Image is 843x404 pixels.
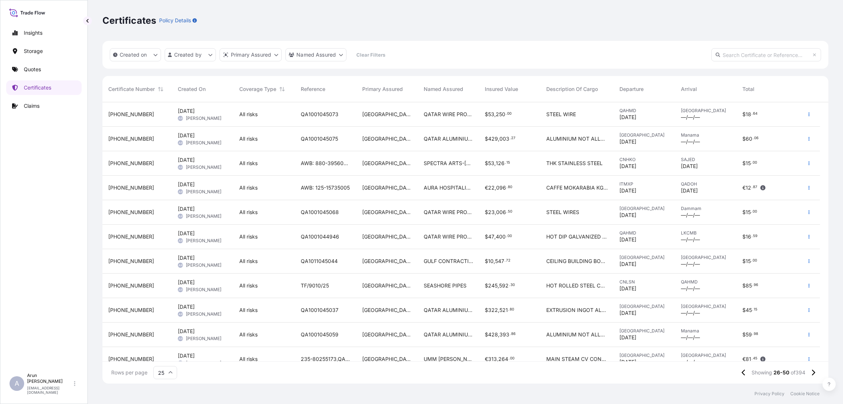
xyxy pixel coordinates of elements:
span: . [510,137,511,140]
span: [DATE] [619,163,636,170]
span: [GEOGRAPHIC_DATA] [362,209,412,216]
span: [DATE] [178,279,195,286]
span: All risks [239,111,258,118]
span: $ [485,283,488,288]
span: [GEOGRAPHIC_DATA] [619,328,669,334]
span: —/—/— [681,114,700,121]
span: All risks [239,331,258,338]
span: 10 [488,259,494,264]
span: $ [742,210,746,215]
span: [DATE] [619,187,636,194]
span: AR [179,237,183,244]
span: UMM [PERSON_NAME] POWER PLANT [424,355,473,363]
a: Claims [6,99,82,113]
span: . [506,210,507,213]
span: 00 [753,259,757,262]
span: 26-50 [773,369,789,376]
p: Storage [24,47,43,55]
span: [DATE] [619,260,636,268]
span: [DATE] [178,230,195,237]
span: . [752,186,753,188]
span: $ [742,259,746,264]
p: Primary Assured [231,51,271,58]
span: 592 [499,283,509,288]
span: Dammam [681,206,731,211]
span: 53 [488,112,494,117]
span: $ [485,332,488,337]
span: All risks [239,282,258,289]
span: Primary Assured [362,85,403,93]
span: 264 [498,357,508,362]
span: —/—/— [681,211,700,219]
span: 245 [488,283,498,288]
span: 45 [753,357,757,360]
span: 60 [746,136,752,141]
a: Cookie Notice [790,391,820,397]
span: $ [485,308,488,313]
span: QATAR WIRE PRODUCTS CO LLC [424,233,473,240]
span: HOT ROLLED STEEL COILS [546,282,608,289]
span: [PERSON_NAME] [186,213,221,219]
span: 98 [754,333,758,335]
span: QADOH [681,181,731,187]
span: [PHONE_NUMBER] [108,184,154,191]
span: 59 [753,235,757,237]
span: QATAR ALUMINIUM LIMITED COMPANY (Q.S.C) [424,306,473,314]
span: [PERSON_NAME] [186,287,221,293]
p: Created by [174,51,202,58]
span: $ [742,332,746,337]
p: Privacy Policy [754,391,784,397]
span: 72 [506,259,510,262]
span: [PERSON_NAME] [186,115,221,121]
span: 547 [495,259,504,264]
span: . [751,210,752,213]
span: , [495,185,496,190]
span: AR [179,335,183,342]
span: 15 [746,161,751,166]
span: . [505,161,506,164]
span: [DATE] [178,132,195,139]
span: 15 [746,259,751,264]
span: [PHONE_NUMBER] [108,135,154,142]
span: 15 [754,308,757,311]
span: QATAR ALUMINIUM LIMITED COMPANY. [424,331,473,338]
span: [DATE] [619,211,636,219]
span: [GEOGRAPHIC_DATA] [362,258,412,265]
span: 096 [496,185,506,190]
span: 00 [507,235,512,237]
span: 85 [746,283,752,288]
span: 00 [507,113,512,115]
p: Certificates [102,15,156,26]
span: . [752,284,753,286]
span: —/—/— [681,260,700,268]
span: [DATE] [178,352,195,359]
span: SEASHORE PIPES [424,282,467,289]
span: QA1001045068 [301,209,339,216]
span: [PERSON_NAME] [186,262,221,268]
span: 81 [746,357,751,362]
span: , [498,308,499,313]
span: [GEOGRAPHIC_DATA] [681,304,731,309]
span: TF/9010/25 [301,282,329,289]
span: [DATE] [619,138,636,145]
span: SPECTRA ARTS-[GEOGRAPHIC_DATA] [424,160,473,167]
span: . [506,113,507,115]
span: . [506,235,507,237]
span: [GEOGRAPHIC_DATA] [681,108,731,114]
span: 00 [753,210,757,213]
span: All risks [239,258,258,265]
span: 50 [508,210,512,213]
span: CEILING BUILDING BOARDS OF ASPHALT OR SIMILAR MATERIALS [546,258,608,265]
span: [GEOGRAPHIC_DATA] [619,255,669,260]
span: [DATE] [178,254,195,262]
span: CNHKO [619,157,669,163]
span: All risks [239,184,258,191]
span: All risks [239,135,258,142]
span: [DATE] [619,358,636,366]
span: $ [742,308,746,313]
span: SAJED [681,157,731,163]
span: QA1001045075 [301,135,338,142]
span: 96 [754,284,758,286]
span: AR [179,188,183,195]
